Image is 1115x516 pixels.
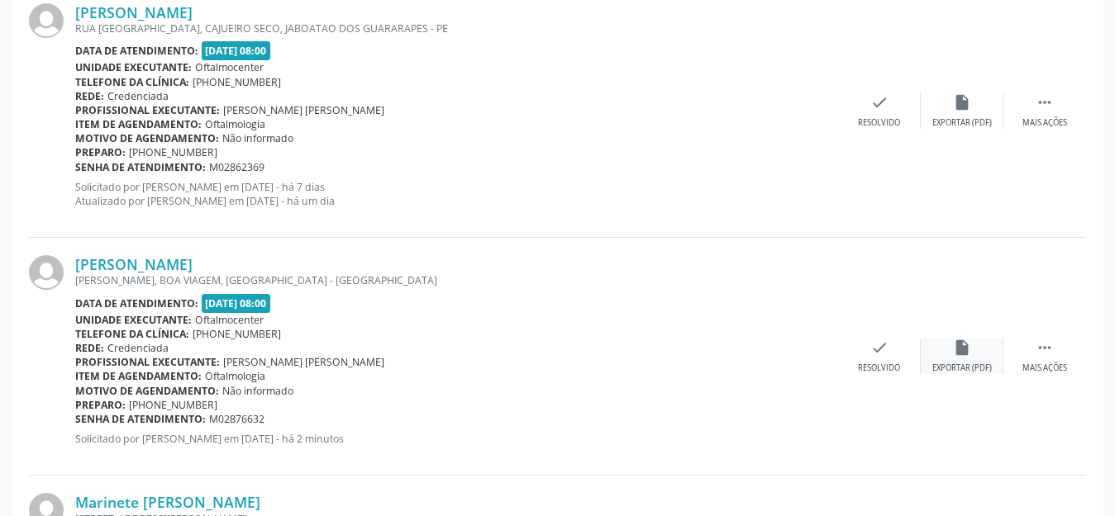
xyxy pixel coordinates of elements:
[223,355,384,369] span: [PERSON_NAME] [PERSON_NAME]
[1022,362,1067,374] div: Mais ações
[1022,117,1067,129] div: Mais ações
[75,131,219,145] b: Motivo de agendamento:
[75,341,104,355] b: Rede:
[75,21,838,36] div: RUA [GEOGRAPHIC_DATA], CAJUEIRO SECO, JABOATAO DOS GUARARAPES - PE
[75,117,202,131] b: Item de agendamento:
[193,75,281,89] span: [PHONE_NUMBER]
[75,180,838,208] p: Solicitado por [PERSON_NAME] em [DATE] - há 7 dias Atualizado por [PERSON_NAME] em [DATE] - há um...
[129,145,217,159] span: [PHONE_NUMBER]
[932,362,992,374] div: Exportar (PDF)
[75,145,126,159] b: Preparo:
[222,384,293,398] span: Não informado
[75,296,198,310] b: Data de atendimento:
[953,338,971,357] i: insert_drive_file
[75,75,189,89] b: Telefone da clínica:
[932,117,992,129] div: Exportar (PDF)
[75,3,193,21] a: [PERSON_NAME]
[75,44,198,58] b: Data de atendimento:
[1036,338,1054,357] i: 
[870,338,889,357] i: check
[193,327,281,341] span: [PHONE_NUMBER]
[195,60,264,74] span: Oftalmocenter
[1036,93,1054,111] i: 
[75,273,838,287] div: [PERSON_NAME], BOA VIAGEM, [GEOGRAPHIC_DATA] - [GEOGRAPHIC_DATA]
[858,117,900,129] div: Resolvido
[205,369,265,383] span: Oftalmologia
[209,412,264,426] span: M02876632
[202,294,271,313] span: [DATE] 08:00
[75,384,219,398] b: Motivo de agendamento:
[107,341,169,355] span: Credenciada
[870,93,889,111] i: check
[75,103,220,117] b: Profissional executante:
[75,412,206,426] b: Senha de atendimento:
[75,355,220,369] b: Profissional executante:
[29,3,64,38] img: img
[195,313,264,327] span: Oftalmocenter
[209,160,264,174] span: M02862369
[222,131,293,145] span: Não informado
[107,89,169,103] span: Credenciada
[953,93,971,111] i: insert_drive_file
[75,493,260,511] a: Marinete [PERSON_NAME]
[75,160,206,174] b: Senha de atendimento:
[202,41,271,60] span: [DATE] 08:00
[205,117,265,131] span: Oftalmologia
[129,398,217,412] span: [PHONE_NUMBER]
[75,255,193,273] a: [PERSON_NAME]
[75,60,192,74] b: Unidade executante:
[75,369,202,383] b: Item de agendamento:
[223,103,384,117] span: [PERSON_NAME] [PERSON_NAME]
[75,432,838,446] p: Solicitado por [PERSON_NAME] em [DATE] - há 2 minutos
[858,362,900,374] div: Resolvido
[29,255,64,290] img: img
[75,327,189,341] b: Telefone da clínica:
[75,398,126,412] b: Preparo:
[75,313,192,327] b: Unidade executante:
[75,89,104,103] b: Rede:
